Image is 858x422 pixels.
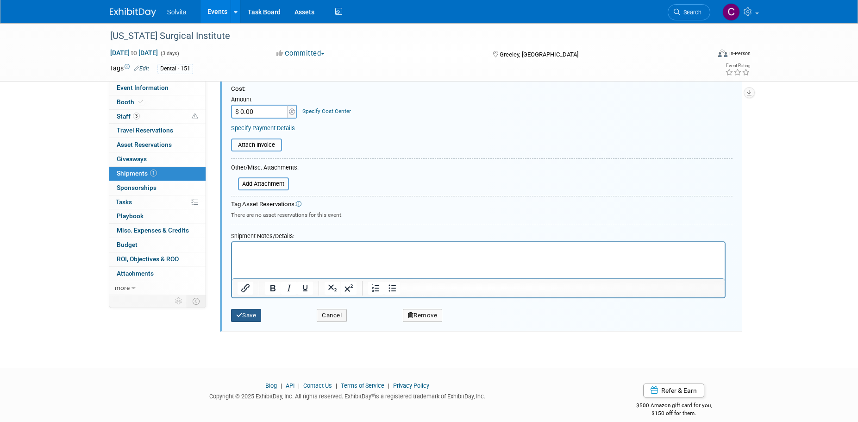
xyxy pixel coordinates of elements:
[117,98,145,106] span: Booth
[231,125,295,132] a: Specify Payment Details
[231,200,733,209] div: Tag Asset Reservations:
[117,113,140,120] span: Staff
[110,390,586,401] div: Copyright © 2025 ExhibitDay, Inc. All rights reserved. ExhibitDay is a registered trademark of Ex...
[187,295,206,307] td: Toggle Event Tabs
[157,64,193,74] div: Dental - 151
[231,164,299,174] div: Other/Misc. Attachments:
[109,152,206,166] a: Giveaways
[109,209,206,223] a: Playbook
[117,84,169,91] span: Event Information
[643,384,704,397] a: Refer & Earn
[109,138,206,152] a: Asset Reservations
[341,282,357,295] button: Superscript
[725,63,750,68] div: Event Rating
[680,9,701,16] span: Search
[231,309,262,322] button: Save
[231,95,298,105] div: Amount
[231,85,733,94] div: Cost:
[371,392,375,397] sup: ®
[238,282,253,295] button: Insert/edit link
[384,282,400,295] button: Bullet list
[110,8,156,17] img: ExhibitDay
[117,212,144,220] span: Playbook
[116,198,132,206] span: Tasks
[296,382,302,389] span: |
[117,141,172,148] span: Asset Reservations
[107,28,696,44] div: [US_STATE] Surgical Institute
[722,3,740,21] img: Cindy Miller
[393,382,429,389] a: Privacy Policy
[368,282,384,295] button: Numbered list
[109,238,206,252] a: Budget
[117,241,138,248] span: Budget
[109,281,206,295] a: more
[232,242,725,278] iframe: Rich Text Area
[656,48,751,62] div: Event Format
[117,227,189,234] span: Misc. Expenses & Credits
[325,282,340,295] button: Subscript
[302,108,351,114] a: Specify Cost Center
[303,382,332,389] a: Contact Us
[386,382,392,389] span: |
[110,49,158,57] span: [DATE] [DATE]
[278,382,284,389] span: |
[317,309,347,322] button: Cancel
[403,309,443,322] button: Remove
[133,113,140,120] span: 3
[192,113,198,121] span: Potential Scheduling Conflict -- at least one attendee is tagged in another overlapping event.
[117,184,157,191] span: Sponsorships
[599,409,749,417] div: $150 off for them.
[134,65,149,72] a: Edit
[668,4,710,20] a: Search
[500,51,578,58] span: Greeley, [GEOGRAPHIC_DATA]
[286,382,294,389] a: API
[273,49,328,58] button: Committed
[167,8,187,16] span: Solvita
[117,155,147,163] span: Giveaways
[160,50,179,57] span: (3 days)
[117,170,157,177] span: Shipments
[109,124,206,138] a: Travel Reservations
[231,228,726,241] div: Shipment Notes/Details:
[599,396,749,417] div: $500 Amazon gift card for you,
[109,167,206,181] a: Shipments1
[109,181,206,195] a: Sponsorships
[115,284,130,291] span: more
[109,81,206,95] a: Event Information
[297,282,313,295] button: Underline
[231,209,733,219] div: There are no asset reservations for this event.
[109,110,206,124] a: Staff3
[109,195,206,209] a: Tasks
[117,255,179,263] span: ROI, Objectives & ROO
[150,170,157,176] span: 1
[109,267,206,281] a: Attachments
[281,282,297,295] button: Italic
[117,270,154,277] span: Attachments
[718,50,727,57] img: Format-Inperson.png
[109,224,206,238] a: Misc. Expenses & Credits
[109,252,206,266] a: ROI, Objectives & ROO
[117,126,173,134] span: Travel Reservations
[138,99,143,104] i: Booth reservation complete
[130,49,138,57] span: to
[171,295,187,307] td: Personalize Event Tab Strip
[729,50,751,57] div: In-Person
[110,63,149,74] td: Tags
[265,382,277,389] a: Blog
[109,95,206,109] a: Booth
[341,382,384,389] a: Terms of Service
[333,382,339,389] span: |
[265,282,281,295] button: Bold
